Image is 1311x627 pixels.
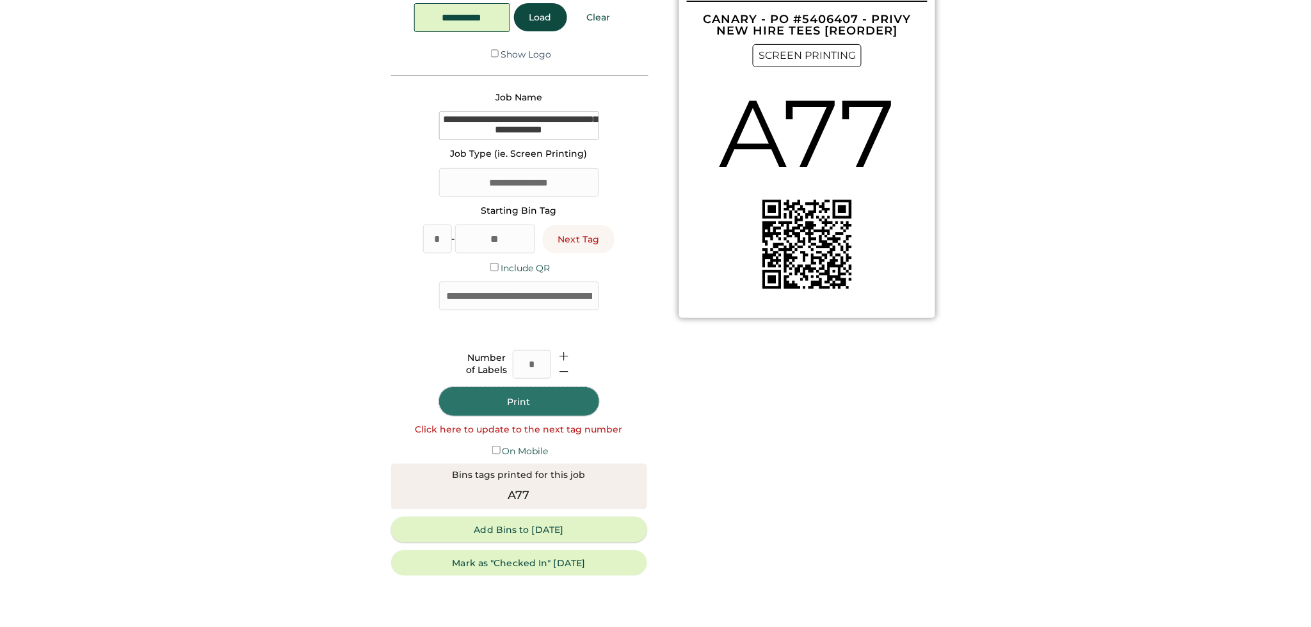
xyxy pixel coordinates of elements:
button: Mark as "Checked In" [DATE] [391,550,647,576]
div: A77 [508,487,530,504]
div: Job Name [495,91,542,104]
div: A77 [719,67,896,200]
button: Print [439,387,599,416]
div: SCREEN PRINTING [753,44,862,67]
div: CANARY - PO #5406407 - PRIVY NEW HIRE TEES [REORDER] [687,13,928,36]
div: Bins tags printed for this job [453,469,586,482]
div: Starting Bin Tag [481,205,557,218]
label: Show Logo [501,49,551,60]
button: Load [514,3,567,31]
label: Include QR [501,262,550,274]
div: Click here to update to the next tag number [415,424,623,436]
div: - [452,233,455,246]
button: Add Bins to [DATE] [391,517,647,543]
label: On Mobile [503,445,549,457]
button: Clear [571,3,626,31]
div: Job Type (ie. Screen Printing) [451,148,588,161]
div: Number of Labels [467,352,508,377]
button: Next Tag [543,225,615,253]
